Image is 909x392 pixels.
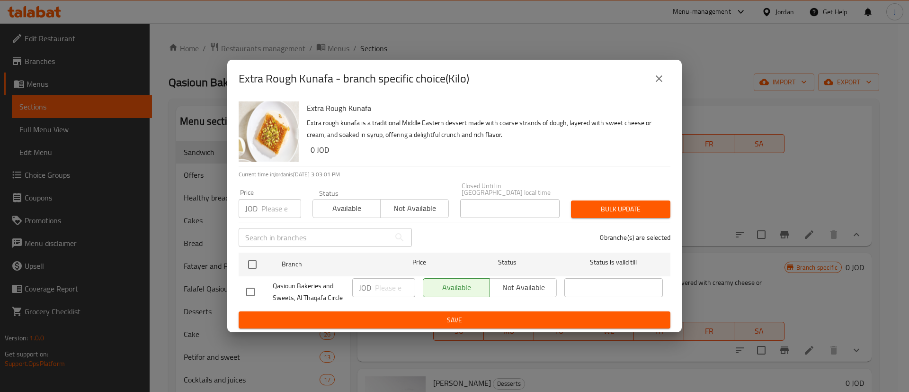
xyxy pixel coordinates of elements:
[375,278,415,297] input: Please enter price
[282,258,380,270] span: Branch
[458,256,557,268] span: Status
[380,199,448,218] button: Not available
[648,67,670,90] button: close
[273,280,345,304] span: Qasioun Bakeries and Sweets, Al Thaqafa Circle
[239,170,670,179] p: Current time in Jordan is [DATE] 3:03:01 PM
[261,199,301,218] input: Please enter price
[307,117,663,141] p: Extra rough kunafa is a traditional Middle Eastern dessert made with coarse strands of dough, lay...
[317,201,377,215] span: Available
[359,282,371,293] p: JOD
[571,201,670,218] button: Bulk update
[564,256,663,268] span: Status is valid till
[246,314,663,326] span: Save
[311,143,663,156] h6: 0 JOD
[388,256,451,268] span: Price
[384,201,445,215] span: Not available
[239,311,670,329] button: Save
[239,101,299,162] img: Extra Rough Kunafa
[579,203,663,215] span: Bulk update
[245,203,258,214] p: JOD
[239,71,469,86] h2: Extra Rough Kunafa - branch specific choice(Kilo)
[312,199,381,218] button: Available
[307,101,663,115] h6: Extra Rough Kunafa
[600,233,670,242] p: 0 branche(s) are selected
[239,228,390,247] input: Search in branches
